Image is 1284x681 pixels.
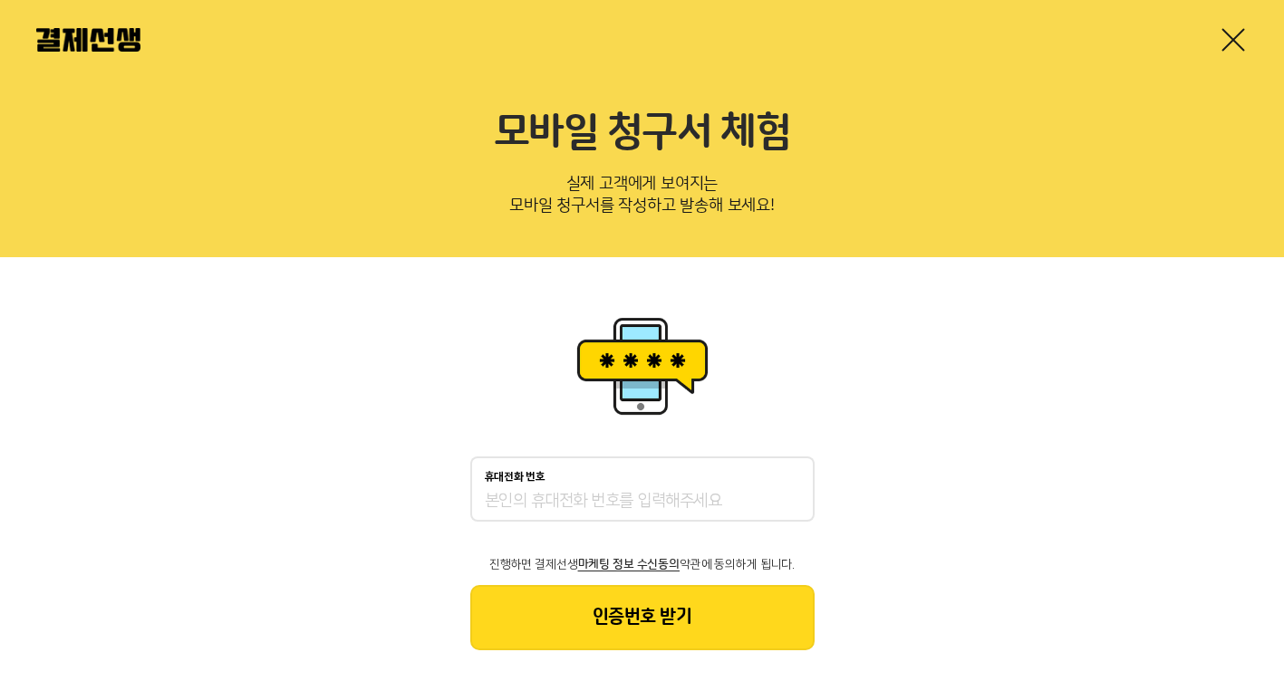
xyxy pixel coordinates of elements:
[470,585,815,650] button: 인증번호 받기
[570,312,715,420] img: 휴대폰인증 이미지
[578,558,680,571] span: 마케팅 정보 수신동의
[36,109,1248,158] h2: 모바일 청구서 체험
[485,491,800,513] input: 휴대전화 번호
[470,558,815,571] p: 진행하면 결제선생 약관에 동의하게 됩니다.
[485,471,545,484] p: 휴대전화 번호
[36,28,140,52] img: 결제선생
[36,168,1248,228] p: 실제 고객에게 보여지는 모바일 청구서를 작성하고 발송해 보세요!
